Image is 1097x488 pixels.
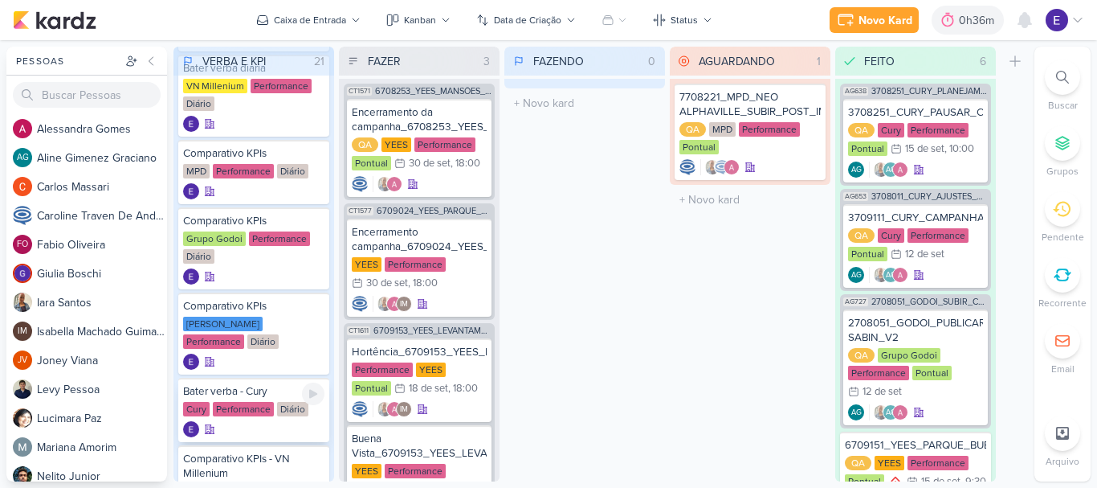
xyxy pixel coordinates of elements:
[183,269,199,285] div: Criador(a): Eduardo Quaresma
[37,323,167,340] div: I s a b e l l a M a c h a d o G u i m a r ã e s
[451,158,480,169] div: , 18:00
[277,402,308,416] div: Diário
[183,164,210,178] div: MPD
[37,381,167,398] div: L e v y P e s s o a
[845,456,871,470] div: QA
[878,348,940,363] div: Grupo Godoi
[400,406,408,414] p: IM
[251,79,312,93] div: Performance
[848,211,983,225] div: 3709111_CURY_CAMPANHA_DE_CONTRATAÇÃO_RJ_V3
[921,477,960,487] div: 15 de set
[679,159,695,175] div: Criador(a): Caroline Traven De Andrade
[973,53,993,70] div: 6
[17,154,29,162] p: AG
[352,464,381,478] div: YEES
[373,176,402,192] div: Colaboradores: Iara Santos, Alessandra Gomes
[878,228,904,243] div: Cury
[871,192,988,201] span: 3708011_CURY_AJUSTES_CAMPANHAS_RJ_AGOSTO
[352,432,487,461] div: Buena Vista_6709153_YEES_LEVANTAMENTO_DE_CRIATIVOS_ATIVOS
[37,207,167,224] div: C a r o l i n e T r a v e n D e A n d r a d e
[37,439,167,456] div: M a r i a n a A m o r i m
[869,404,908,420] div: Colaboradores: Iara Santos, Aline Gimenez Graciano, Alessandra Gomes
[308,53,331,70] div: 21
[892,162,908,178] img: Alessandra Gomes
[352,105,487,134] div: Encerramento da campanha_6708253_YEES_MANSÕES_SUBIR_PEÇAS_CAMPANHA
[673,188,827,211] input: + Novo kard
[18,327,27,336] p: IM
[907,228,969,243] div: Performance
[385,257,446,272] div: Performance
[385,464,446,478] div: Performance
[869,162,908,178] div: Colaboradores: Iara Santos, Aline Gimenez Graciano, Alessandra Gomes
[886,166,896,174] p: AG
[905,249,944,260] div: 12 de set
[377,401,393,417] img: Iara Santos
[907,123,969,137] div: Performance
[37,265,167,282] div: G i u l i a B o s c h i
[396,296,412,312] div: Isabella Machado Guimarães
[863,387,902,397] div: 12 de set
[13,119,32,138] img: Alessandra Gomes
[213,164,274,178] div: Performance
[873,267,889,283] img: Iara Santos
[848,366,909,380] div: Performance
[843,192,868,201] span: AG653
[183,334,244,349] div: Performance
[183,354,199,370] div: Criador(a): Eduardo Quaresma
[810,53,827,70] div: 1
[886,409,896,417] p: AG
[386,176,402,192] img: Alessandra Gomes
[373,296,412,312] div: Colaboradores: Iara Santos, Alessandra Gomes, Isabella Machado Guimarães
[960,477,986,487] div: , 9:30
[848,316,983,345] div: 2708051_GODOI_PUBLICAR_ANUNCIO_ATUALIZADO_AB SABIN_V2
[377,176,393,192] img: Iara Santos
[183,269,199,285] img: Eduardo Quaresma
[183,183,199,199] div: Criador(a): Eduardo Quaresma
[13,437,32,457] img: Mariana Amorim
[13,235,32,254] div: Fabio Oliveira
[892,267,908,283] img: Alessandra Gomes
[366,278,408,289] div: 30 de set
[183,402,210,416] div: Cury
[247,334,279,349] div: Diário
[848,162,864,178] div: Criador(a): Aline Gimenez Graciano
[37,352,167,369] div: J o n e y V i a n a
[373,326,491,335] span: 6709153_YEES_LEVANTAMENTO_DE_CRIATIVOS_ATIVOS
[848,228,875,243] div: QA
[37,236,167,253] div: F a b i o O l i v e i r a
[183,299,324,314] div: Comparativo KPIs
[416,363,446,377] div: YEES
[375,87,491,96] span: 6708253_YEES_MANSÕES_SUBIR_PEÇAS_CAMPANHA
[871,297,988,306] span: 2708051_GODOI_SUBIR_CONTEUDO_SOCIAL_EM_PERFORMANCE_AB
[347,207,373,215] span: CT1577
[352,345,487,359] div: Hortência_6709153_YEES_LEVANTAMENTO_DE_CRIATIVOS_ATIVOS
[477,53,496,70] div: 3
[377,296,393,312] img: Iara Santos
[183,96,214,111] div: Diário
[13,10,96,30] img: kardz.app
[183,214,324,228] div: Comparativo KPIs
[959,12,999,29] div: 0h36m
[386,401,402,417] img: Alessandra Gomes
[679,159,695,175] img: Caroline Traven De Andrade
[183,232,246,246] div: Grupo Godoi
[875,456,904,470] div: YEES
[183,452,324,481] div: Comparativo KPIs - VN Millenium
[183,183,199,199] img: Eduardo Quaresma
[679,140,719,154] div: Pontual
[400,301,408,309] p: IM
[302,383,324,405] div: Ligar relógio
[381,137,411,152] div: YEES
[851,166,862,174] p: AG
[709,122,736,137] div: MPD
[37,150,167,166] div: A l i n e G i m e n e z G r a c i a n o
[843,297,868,306] span: AG727
[1048,98,1078,113] p: Buscar
[848,404,864,420] div: Aline Gimenez Graciano
[848,162,864,178] div: Aline Gimenez Graciano
[724,159,740,175] img: Alessandra Gomes
[848,404,864,420] div: Criador(a): Aline Gimenez Graciano
[352,296,368,312] img: Caroline Traven De Andrade
[851,272,862,280] p: AG
[183,116,199,132] div: Criador(a): Eduardo Quaresma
